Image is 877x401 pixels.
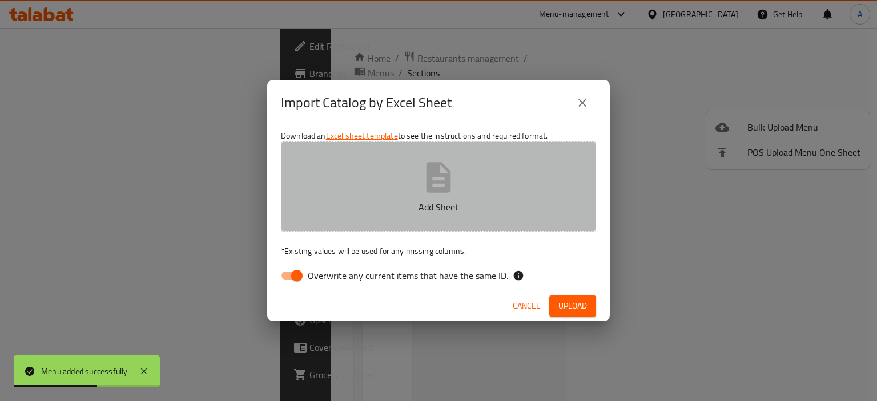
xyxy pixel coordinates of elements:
[508,295,545,317] button: Cancel
[549,295,596,317] button: Upload
[41,365,128,378] div: Menu added successfully
[299,200,578,214] p: Add Sheet
[267,125,610,291] div: Download an to see the instructions and required format.
[281,141,596,232] button: Add Sheet
[513,270,524,281] svg: If the overwrite option isn't selected, then the items that match an existing ID will be ignored ...
[281,245,596,257] p: Existing values will be used for any missing columns.
[558,299,587,313] span: Upload
[326,128,398,143] a: Excel sheet template
[513,299,540,313] span: Cancel
[569,89,596,116] button: close
[281,94,452,112] h2: Import Catalog by Excel Sheet
[308,269,508,282] span: Overwrite any current items that have the same ID.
